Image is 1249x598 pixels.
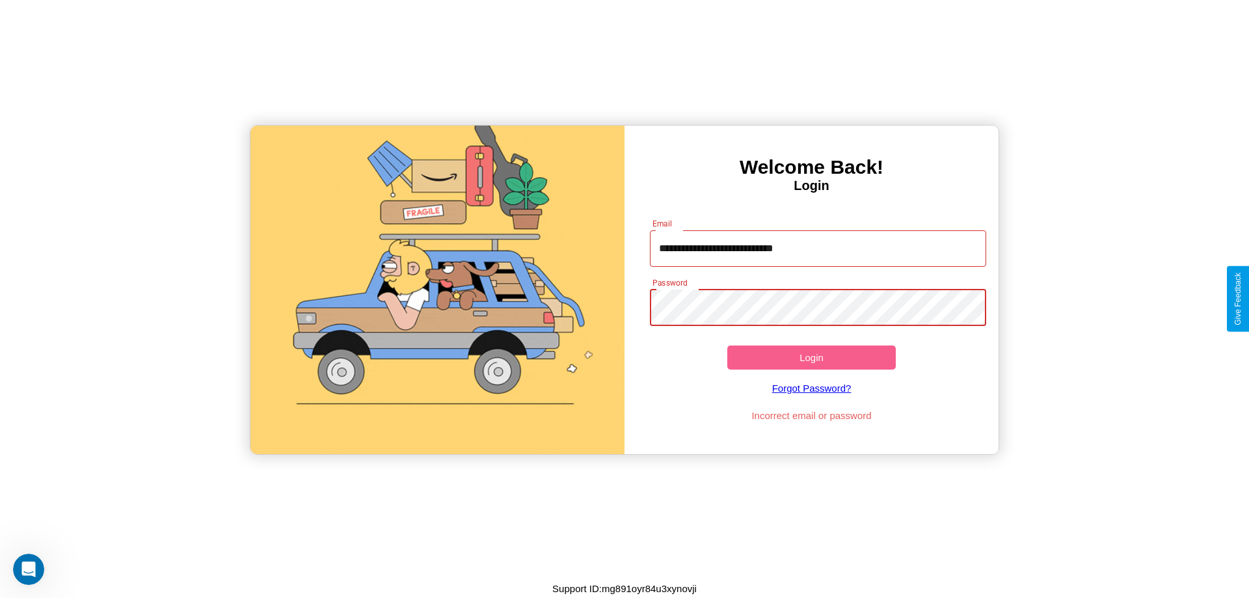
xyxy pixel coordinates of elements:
[13,554,44,585] iframe: Intercom live chat
[643,370,980,407] a: Forgot Password?
[652,277,687,288] label: Password
[652,218,673,229] label: Email
[624,156,999,178] h3: Welcome Back!
[1233,273,1242,325] div: Give Feedback
[624,178,999,193] h4: Login
[250,126,624,454] img: gif
[643,407,980,424] p: Incorrect email or password
[727,346,896,370] button: Login
[552,580,697,597] p: Support ID: mg891oyr84u3xynovji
